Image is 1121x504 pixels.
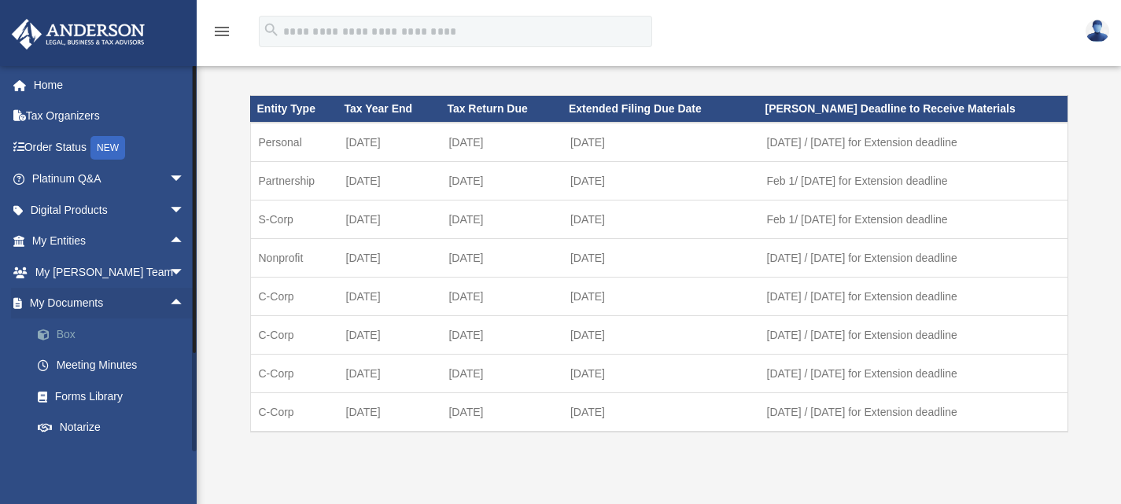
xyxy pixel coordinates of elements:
td: [DATE] [562,123,759,162]
td: [DATE] [562,277,759,315]
a: Home [11,69,208,101]
span: arrow_drop_down [169,194,201,226]
a: Billingarrow_drop_down [11,443,208,474]
a: My Entitiesarrow_drop_up [11,226,208,257]
img: User Pic [1086,20,1109,42]
a: Tax Organizers [11,101,208,132]
th: Entity Type [250,96,338,123]
a: Forms Library [22,381,208,412]
td: [DATE] [441,315,562,354]
a: Platinum Q&Aarrow_drop_down [11,164,208,195]
td: [DATE] [441,277,562,315]
td: [DATE] / [DATE] for Extension deadline [759,123,1068,162]
a: Box [22,318,208,350]
td: [DATE] / [DATE] for Extension deadline [759,238,1068,277]
td: S-Corp [250,200,338,238]
td: [DATE] [441,392,562,432]
td: [DATE] [338,200,441,238]
td: [DATE] [441,200,562,238]
td: C-Corp [250,354,338,392]
td: [DATE] [338,161,441,200]
td: [DATE] [562,392,759,432]
td: [DATE] [441,354,562,392]
td: [DATE] [562,315,759,354]
span: arrow_drop_down [169,256,201,289]
td: [DATE] [338,315,441,354]
td: [DATE] [338,392,441,432]
td: [DATE] [441,161,562,200]
a: My Documentsarrow_drop_up [11,288,208,319]
td: Feb 1/ [DATE] for Extension deadline [759,161,1068,200]
td: [DATE] [441,123,562,162]
div: NEW [90,136,125,160]
th: [PERSON_NAME] Deadline to Receive Materials [759,96,1068,123]
td: [DATE] [562,200,759,238]
td: [DATE] [441,238,562,277]
span: arrow_drop_down [169,443,201,475]
td: [DATE] [562,354,759,392]
td: C-Corp [250,277,338,315]
td: [DATE] / [DATE] for Extension deadline [759,354,1068,392]
span: arrow_drop_up [169,226,201,258]
th: Tax Return Due [441,96,562,123]
td: [DATE] / [DATE] for Extension deadline [759,392,1068,432]
img: Anderson Advisors Platinum Portal [7,19,149,50]
th: Extended Filing Due Date [562,96,759,123]
td: [DATE] [562,161,759,200]
i: menu [212,22,231,41]
td: C-Corp [250,315,338,354]
span: arrow_drop_down [169,164,201,196]
td: C-Corp [250,392,338,432]
td: [DATE] / [DATE] for Extension deadline [759,277,1068,315]
a: Meeting Minutes [22,350,208,381]
span: arrow_drop_up [169,288,201,320]
td: Nonprofit [250,238,338,277]
td: [DATE] / [DATE] for Extension deadline [759,315,1068,354]
a: My [PERSON_NAME] Teamarrow_drop_down [11,256,208,288]
th: Tax Year End [338,96,441,123]
td: [DATE] [338,123,441,162]
a: Notarize [22,412,208,443]
a: Digital Productsarrow_drop_down [11,194,208,226]
td: Partnership [250,161,338,200]
td: Feb 1/ [DATE] for Extension deadline [759,200,1068,238]
td: [DATE] [562,238,759,277]
td: [DATE] [338,277,441,315]
td: Personal [250,123,338,162]
td: [DATE] [338,238,441,277]
i: search [263,21,280,39]
a: Order StatusNEW [11,131,208,164]
td: [DATE] [338,354,441,392]
a: menu [212,28,231,41]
